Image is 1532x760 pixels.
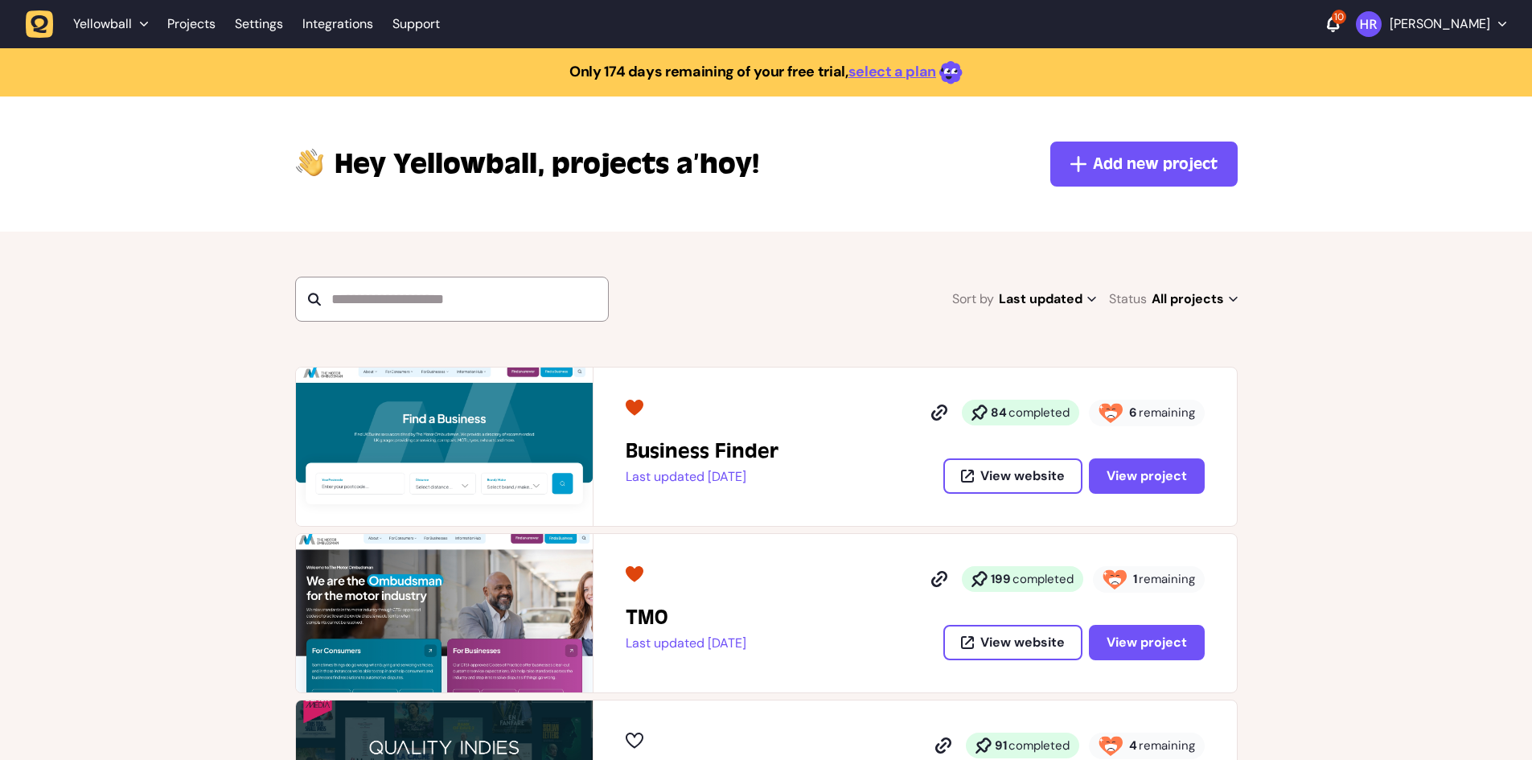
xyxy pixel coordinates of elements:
[1356,11,1506,37] button: [PERSON_NAME]
[991,405,1007,421] strong: 84
[295,145,325,178] img: hi-hand
[1129,405,1137,421] strong: 6
[167,10,216,39] a: Projects
[943,625,1082,660] button: View website
[1332,10,1346,24] div: 10
[980,470,1065,483] span: View website
[1139,405,1195,421] span: remaining
[73,16,132,32] span: Yellowball
[1129,737,1137,754] strong: 4
[952,288,994,310] span: Sort by
[1050,142,1238,187] button: Add new project
[626,438,778,464] h2: Business Finder
[980,636,1065,649] span: View website
[626,605,746,631] h2: TMO
[1356,11,1382,37] img: Harry Robinson
[335,145,759,183] p: projects a’hoy!
[296,534,593,692] img: TMO
[1390,16,1490,32] p: [PERSON_NAME]
[1008,737,1070,754] span: completed
[392,16,440,32] a: Support
[26,10,158,39] button: Yellowball
[626,635,746,651] p: Last updated [DATE]
[1109,288,1147,310] span: Status
[296,368,593,526] img: Business Finder
[1093,153,1218,175] span: Add new project
[1107,467,1187,484] span: View project
[991,571,1011,587] strong: 199
[1089,458,1205,494] button: View project
[1152,288,1238,310] span: All projects
[1107,634,1187,651] span: View project
[1012,571,1074,587] span: completed
[1139,571,1195,587] span: remaining
[1139,737,1195,754] span: remaining
[235,10,283,39] a: Settings
[302,10,373,39] a: Integrations
[943,458,1082,494] button: View website
[848,62,936,81] a: select a plan
[335,145,545,183] span: Yellowball
[1008,405,1070,421] span: completed
[999,288,1096,310] span: Last updated
[626,469,778,485] p: Last updated [DATE]
[995,737,1007,754] strong: 91
[939,61,963,84] img: emoji
[1089,625,1205,660] button: View project
[569,62,848,81] strong: Only 174 days remaining of your free trial,
[1133,571,1137,587] strong: 1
